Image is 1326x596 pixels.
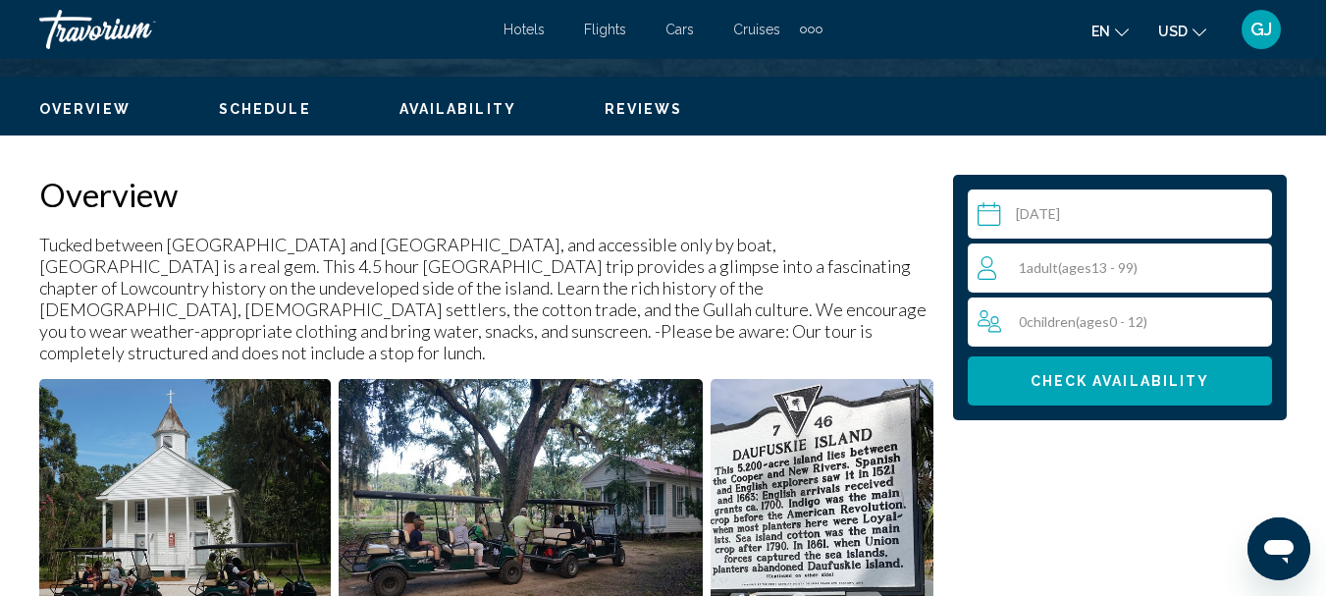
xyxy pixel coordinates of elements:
[1076,313,1147,330] span: ( 0 - 12)
[1080,313,1109,330] span: ages
[1247,517,1310,580] iframe: Button to launch messaging window
[584,22,626,37] a: Flights
[1058,259,1138,276] span: ( 13 - 99)
[39,100,131,118] button: Overview
[219,100,311,118] button: Schedule
[39,175,933,214] h2: Overview
[605,101,683,117] span: Reviews
[39,101,131,117] span: Overview
[1091,17,1129,45] button: Change language
[219,101,311,117] span: Schedule
[1236,9,1287,50] button: User Menu
[968,244,1272,347] button: Travelers: 1 adult, 0 children
[1062,259,1091,276] span: ages
[1250,20,1272,39] span: GJ
[1158,17,1206,45] button: Change currency
[968,356,1272,406] button: Check Availability
[399,100,516,118] button: Availability
[39,10,484,49] a: Travorium
[733,22,780,37] a: Cruises
[1027,313,1076,330] span: Children
[399,101,516,117] span: Availability
[1027,259,1058,276] span: Adult
[1019,313,1147,330] span: 0
[1158,24,1188,39] span: USD
[39,234,933,363] p: Tucked between [GEOGRAPHIC_DATA] and [GEOGRAPHIC_DATA], and accessible only by boat, [GEOGRAPHIC_...
[1019,259,1138,276] span: 1
[1091,24,1110,39] span: en
[665,22,694,37] a: Cars
[1031,374,1210,390] span: Check Availability
[800,14,822,45] button: Extra navigation items
[504,22,545,37] a: Hotels
[605,100,683,118] button: Reviews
